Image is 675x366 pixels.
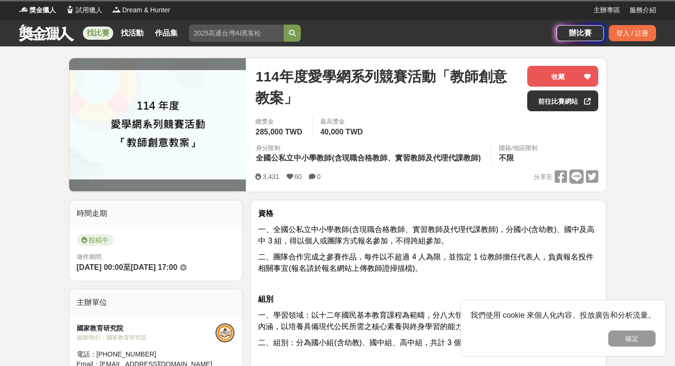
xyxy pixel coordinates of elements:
div: 時間走期 [69,200,243,227]
img: Cover Image [69,70,246,180]
div: 協辦/執行： 國家教育研究院 [77,333,216,342]
span: 最高獎金 [320,117,365,126]
span: 二、組別：分為國小組(含幼教)、國中組、高中組，共計 3 個組別。 [258,339,484,347]
img: Logo [112,5,121,14]
span: 40,000 TWD [320,128,363,136]
span: 投稿中 [77,234,113,246]
span: Dream & Hunter [122,5,170,15]
span: 徵件期間 [77,253,101,260]
img: Logo [19,5,28,14]
div: 國家教育研究院 [77,323,216,333]
a: Logo試用獵人 [65,5,102,15]
strong: 組別 [258,295,273,303]
span: [DATE] 00:00 [77,263,123,271]
span: 285,000 TWD [255,128,302,136]
div: 國籍/地區限制 [499,143,538,153]
input: 2025高通台灣AI黑客松 [189,25,284,42]
a: LogoDream & Hunter [112,5,170,15]
div: 電話： [PHONE_NUMBER] [77,349,216,359]
span: 我們使用 cookie 來個人化內容、投放廣告和分析流量。 [470,311,656,319]
span: 獎金獵人 [29,5,56,15]
span: 一、全國公私立中小學教師(含現職合格教師、實習教師及代理代課教師)，分國小(含幼教)、國中及高中 3 組，得以個人或團隊方式報名參加，不得跨組參加。 [258,225,594,245]
div: 身分限制 [256,143,483,153]
a: 找比賽 [83,27,113,40]
strong: 資格 [258,209,273,217]
div: 登入 / 註冊 [609,25,656,41]
div: 主辦單位 [69,289,243,316]
span: 0 [317,173,321,180]
a: 辦比賽 [557,25,604,41]
span: 總獎金 [255,117,305,126]
button: 確定 [608,330,656,347]
a: 作品集 [151,27,181,40]
span: 至 [123,263,131,271]
span: 一、學習領域：以十二年國民基本教育課程為範疇，分八大領域，提供學生基礎、寬廣且關聯的學習內涵，以培養具備現代公民所需之核心素養與終身學習的能力。 [258,311,592,330]
a: 服務介紹 [630,5,656,15]
span: [DATE] 17:00 [131,263,177,271]
span: 60 [295,173,302,180]
a: 主辦專區 [594,5,620,15]
span: 3,431 [262,173,279,180]
span: 114年度愛學網系列競賽活動「教師創意教案」 [255,66,520,108]
span: 全國公私立中小學教師(含現職合格教師、實習教師及代理代課教師) [256,154,481,162]
a: Logo獎金獵人 [19,5,56,15]
span: 試用獵人 [76,5,102,15]
img: Logo [65,5,75,14]
span: 二、團隊合作完成之參賽作品，每件以不超過 4 人為限，並指定 1 位教師擔任代表人，負責報名投件相關事宜(報名請於報名網站上傳教師證掃描檔)。 [258,253,594,272]
a: 找活動 [117,27,147,40]
span: 分享至 [534,170,552,184]
button: 收藏 [527,66,598,87]
span: 不限 [499,154,514,162]
a: 前往比賽網站 [527,90,598,111]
